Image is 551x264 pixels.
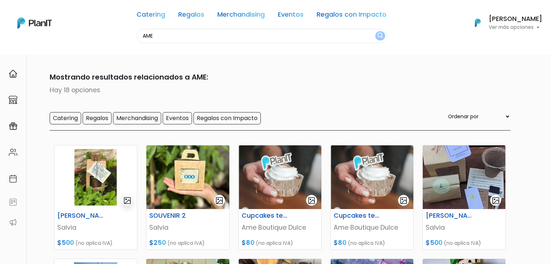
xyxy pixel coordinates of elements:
[9,95,17,104] img: marketplace-4ceaa7011d94191e9ded77b95e3339b90024bf715f7c57f8cf31f2d8c509eaba.svg
[426,223,502,232] p: Salvia
[149,238,166,247] span: $250
[422,145,506,250] a: gallery-light [PERSON_NAME] INDIVIDUAL 1 Salvia $500 (no aplica IVA)
[137,12,165,20] a: Catering
[217,12,265,20] a: Merchandising
[256,239,293,247] span: (no aplica IVA)
[329,212,387,220] h6: Cupcakes temáticos
[9,148,17,157] img: people-662611757002400ad9ed0e3c099ab2801c6687ba6c219adb57efc949bc21e19d.svg
[348,239,385,247] span: (no aplica IVA)
[54,145,137,250] a: gallery-light [PERSON_NAME] INDIVIDUAL 2 Salvia $500 (no aplica IVA)
[492,196,500,205] img: gallery-light
[145,212,202,220] h6: SOUVENIR 2
[163,112,192,124] input: Eventos
[57,223,134,232] p: Salvia
[41,85,510,95] p: Hay 18 opciones
[146,145,229,209] img: thumb_WhatsApp_Image_2023-05-24_at_16.02.33.jpeg
[167,239,205,247] span: (no aplica IVA)
[278,12,304,20] a: Eventos
[54,145,137,209] img: thumb_thumb_SALVIA.jpg
[57,238,74,247] span: $500
[334,223,410,232] p: Ame Boutique Dulce
[237,212,295,220] h6: Cupcakes temáticos
[178,12,204,20] a: Regalos
[9,174,17,183] img: calendar-87d922413cdce8b2cf7b7f5f62616a5cf9e4887200fb71536465627b3292af00.svg
[146,145,229,250] a: gallery-light SOUVENIR 2 Salvia $250 (no aplica IVA)
[9,122,17,131] img: campaigns-02234683943229c281be62815700db0a1741e53638e28bf9629b52c665b00959.svg
[377,33,383,39] img: search_button-432b6d5273f82d61273b3651a40e1bd1b912527efae98b1b7a1b2c0702e16a8d.svg
[9,218,17,227] img: partners-52edf745621dab592f3b2c58e3bca9d71375a7ef29c3b500c9f145b62cc070d4.svg
[317,12,387,20] a: Regalos con Impacto
[41,72,510,82] p: Mostrando resultados relacionados a AME:
[9,198,17,206] img: feedback-78b5a0c8f98aac82b08bfc38622c3050aee476f2c9584af64705fc4e61158814.svg
[215,196,224,205] img: gallery-light
[83,112,112,124] input: Regalos
[489,16,542,22] h6: [PERSON_NAME]
[331,145,413,209] img: thumb_Captura_de_pantalla_2023-05-24_1239405.jpg
[53,212,110,220] h6: [PERSON_NAME] INDIVIDUAL 2
[400,196,408,205] img: gallery-light
[466,13,542,32] button: PlanIt Logo [PERSON_NAME] Ver más opciones
[75,239,113,247] span: (no aplica IVA)
[421,212,479,220] h6: [PERSON_NAME] INDIVIDUAL 1
[9,69,17,78] img: home-e721727adea9d79c4d83392d1f703f7f8bce08238fde08b1acbfd93340b81755.svg
[238,145,322,250] a: gallery-light Cupcakes temáticos Ame Boutique Dulce $80 (no aplica IVA)
[334,238,346,247] span: $80
[239,145,321,209] img: thumb_Captura_de_pantalla_2023-05-24_1239405.jpg
[444,239,481,247] span: (no aplica IVA)
[423,145,505,209] img: thumb_WhatsApp_Image_2020-06-06_at_11.13.10__1_.jpeg
[470,15,486,31] img: PlanIt Logo
[137,29,387,43] input: Buscá regalos, desayunos, y más
[330,145,414,250] a: gallery-light Cupcakes temáticos Ame Boutique Dulce $80 (no aplica IVA)
[50,112,81,124] input: Catering
[308,196,316,205] img: gallery-light
[123,196,132,205] img: gallery-light
[242,238,254,247] span: $80
[113,112,161,124] input: Merchandising
[489,25,542,30] p: Ver más opciones
[149,223,226,232] p: Salvia
[193,112,261,124] input: Regalos con Impacto
[426,238,442,247] span: $500
[242,223,318,232] p: Ame Boutique Dulce
[17,17,52,29] img: PlanIt Logo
